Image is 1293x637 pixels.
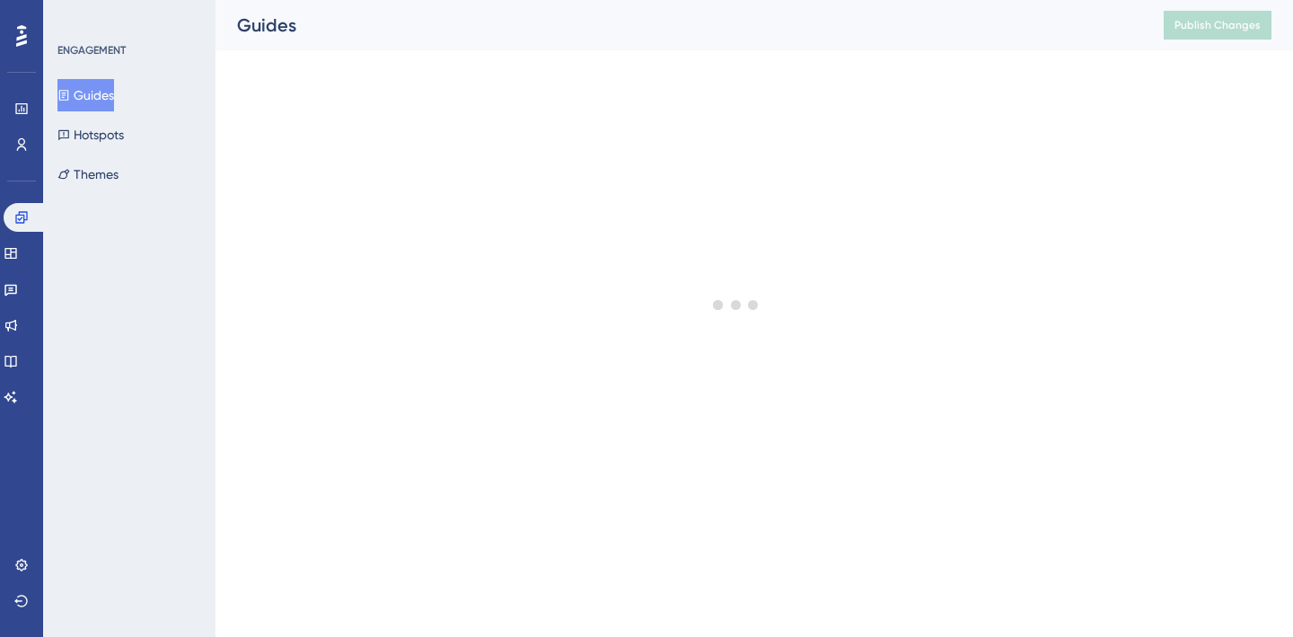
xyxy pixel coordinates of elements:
button: Publish Changes [1164,11,1271,40]
button: Guides [57,79,114,111]
div: ENGAGEMENT [57,43,126,58]
button: Hotspots [57,119,124,151]
div: Guides [237,13,1119,38]
span: Publish Changes [1174,18,1261,32]
button: Themes [57,158,119,190]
